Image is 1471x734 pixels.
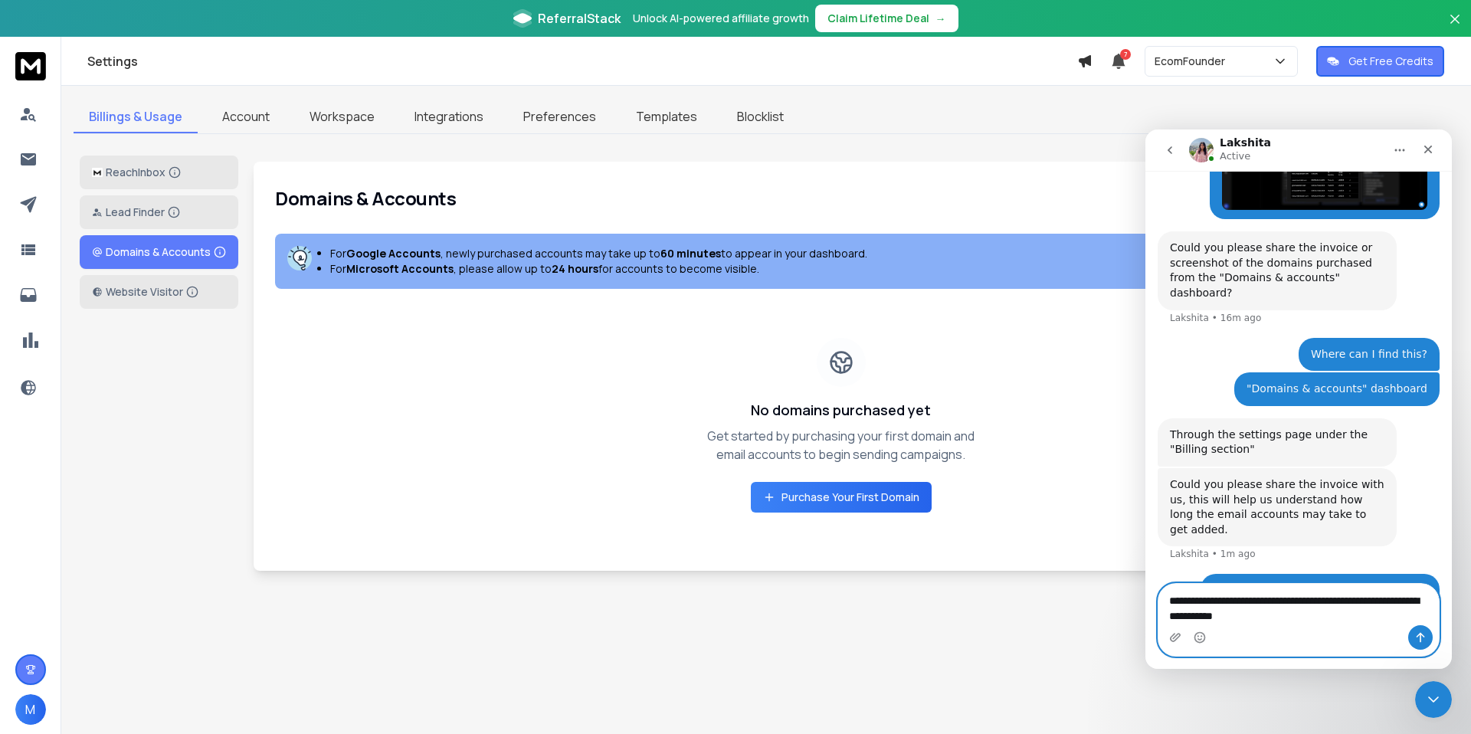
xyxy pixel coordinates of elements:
[1120,49,1131,60] span: 7
[722,101,799,133] a: Blocklist
[275,186,456,211] h1: Domains & Accounts
[80,235,238,269] button: Domains & Accounts
[633,11,809,26] p: Unlock AI-powered affiliate growth
[80,195,238,229] button: Lead Finder
[74,101,198,133] a: Billings & Usage
[1145,129,1452,669] iframe: Intercom live chat
[508,101,611,133] a: Preferences
[80,275,238,309] button: Website Visitor
[287,246,312,270] img: information
[1415,681,1452,718] iframe: Intercom live chat
[1155,54,1231,69] p: EcomFounder
[660,246,721,261] strong: 60 minutes
[935,11,946,26] span: →
[815,5,958,32] button: Claim Lifetime Deal→
[92,168,103,178] img: logo
[538,9,621,28] span: ReferralStack
[751,482,932,513] a: Purchase Your First Domain
[751,399,931,421] h3: No domains purchased yet
[399,101,499,133] a: Integrations
[330,246,867,261] p: For , newly purchased accounts may take up to to appear in your dashboard.
[87,52,1077,70] h1: Settings
[621,101,713,133] a: Templates
[1348,54,1433,69] p: Get Free Credits
[294,101,390,133] a: Workspace
[1445,9,1465,46] button: Close banner
[346,261,454,276] strong: Microsoft Accounts
[346,246,441,261] strong: Google Accounts
[1316,46,1444,77] button: Get Free Credits
[15,694,46,725] button: M
[80,156,238,189] button: ReachInbox
[207,101,285,133] a: Account
[330,261,867,277] p: For , please allow up to for accounts to become visible.
[694,427,988,464] p: Get started by purchasing your first domain and email accounts to begin sending campaigns.
[552,261,598,276] strong: 24 hours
